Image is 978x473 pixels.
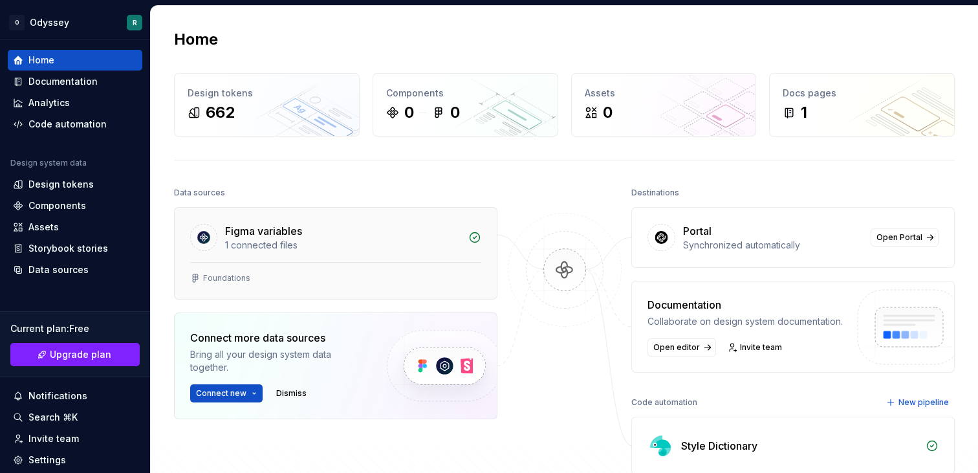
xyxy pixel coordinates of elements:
[683,223,712,239] div: Portal
[28,454,66,467] div: Settings
[28,199,86,212] div: Components
[8,71,142,92] a: Documentation
[871,228,939,247] a: Open Portal
[898,397,949,408] span: New pipeline
[740,342,782,353] span: Invite team
[8,93,142,113] a: Analytics
[28,75,98,88] div: Documentation
[28,411,78,424] div: Search ⌘K
[603,102,613,123] div: 0
[28,390,87,402] div: Notifications
[8,238,142,259] a: Storybook stories
[206,102,235,123] div: 662
[585,87,743,100] div: Assets
[876,232,922,243] span: Open Portal
[681,438,757,454] div: Style Dictionary
[10,322,140,335] div: Current plan : Free
[8,407,142,428] button: Search ⌘K
[225,239,461,252] div: 1 connected files
[196,388,246,399] span: Connect new
[225,223,302,239] div: Figma variables
[8,114,142,135] a: Code automation
[28,242,108,255] div: Storybook stories
[28,54,54,67] div: Home
[631,184,679,202] div: Destinations
[28,221,59,234] div: Assets
[276,388,307,399] span: Dismiss
[769,73,955,137] a: Docs pages1
[133,17,137,28] div: R
[28,178,94,191] div: Design tokens
[10,343,140,366] button: Upgrade plan
[8,428,142,449] a: Invite team
[50,348,111,361] span: Upgrade plan
[801,102,807,123] div: 1
[188,87,346,100] div: Design tokens
[190,348,365,374] div: Bring all your design system data together.
[174,73,360,137] a: Design tokens662
[571,73,757,137] a: Assets0
[653,342,700,353] span: Open editor
[683,239,863,252] div: Synchronized automatically
[647,297,843,313] div: Documentation
[783,87,941,100] div: Docs pages
[404,102,414,123] div: 0
[8,386,142,406] button: Notifications
[10,158,87,168] div: Design system data
[882,393,955,412] button: New pipeline
[174,184,225,202] div: Data sources
[8,450,142,470] a: Settings
[190,384,263,402] button: Connect new
[9,15,25,30] div: O
[8,50,142,71] a: Home
[631,393,697,412] div: Code automation
[174,29,218,50] h2: Home
[450,102,460,123] div: 0
[8,174,142,195] a: Design tokens
[28,263,89,276] div: Data sources
[270,384,312,402] button: Dismiss
[8,259,142,280] a: Data sources
[190,330,365,346] div: Connect more data sources
[373,73,558,137] a: Components00
[8,195,142,216] a: Components
[28,432,79,445] div: Invite team
[30,16,69,29] div: Odyssey
[28,118,107,131] div: Code automation
[3,8,147,36] button: OOdysseyR
[174,207,497,300] a: Figma variables1 connected filesFoundations
[8,217,142,237] a: Assets
[647,315,843,328] div: Collaborate on design system documentation.
[386,87,545,100] div: Components
[647,338,716,357] a: Open editor
[724,338,788,357] a: Invite team
[203,273,250,283] div: Foundations
[28,96,70,109] div: Analytics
